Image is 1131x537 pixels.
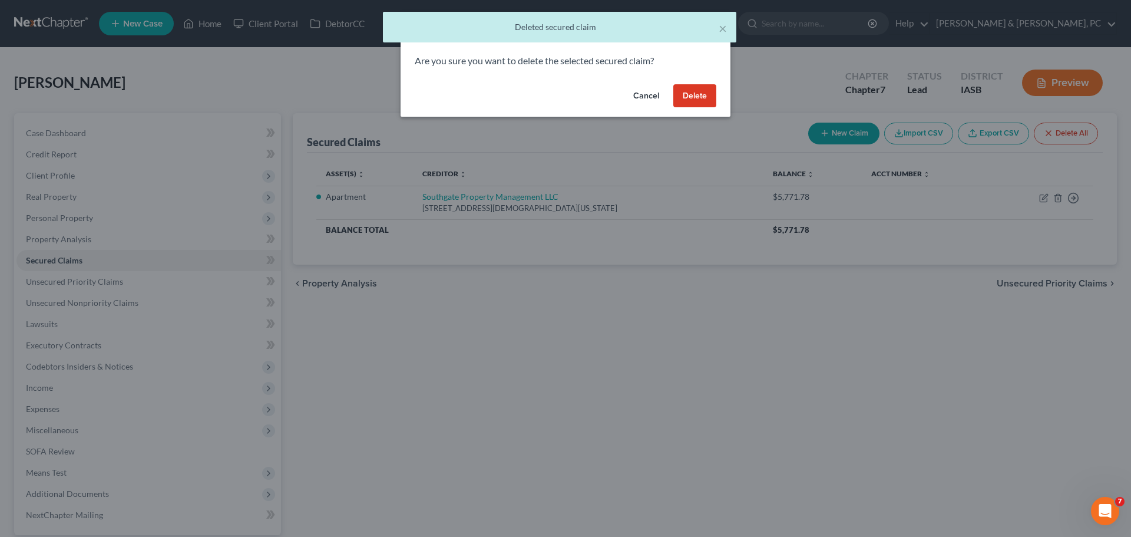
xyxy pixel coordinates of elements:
[624,84,669,108] button: Cancel
[673,84,716,108] button: Delete
[415,54,716,68] p: Are you sure you want to delete the selected secured claim?
[392,21,727,33] div: Deleted secured claim
[1091,497,1119,525] iframe: Intercom live chat
[1115,497,1125,506] span: 7
[719,21,727,35] button: ×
